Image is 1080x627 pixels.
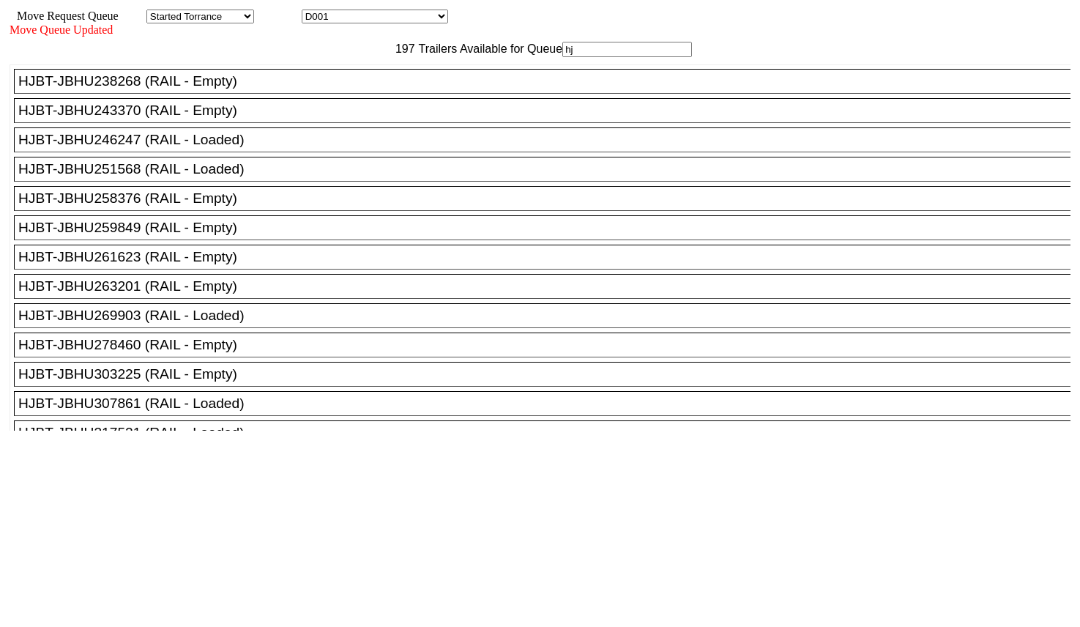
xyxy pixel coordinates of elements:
[18,73,1079,89] div: HJBT-JBHU238268 (RAIL - Empty)
[388,42,415,55] span: 197
[18,220,1079,236] div: HJBT-JBHU259849 (RAIL - Empty)
[18,190,1079,207] div: HJBT-JBHU258376 (RAIL - Empty)
[10,10,119,22] span: Move Request Queue
[18,425,1079,441] div: HJBT-JBHU317521 (RAIL - Loaded)
[415,42,563,55] span: Trailers Available for Queue
[18,132,1079,148] div: HJBT-JBHU246247 (RAIL - Loaded)
[18,396,1079,412] div: HJBT-JBHU307861 (RAIL - Loaded)
[18,278,1079,294] div: HJBT-JBHU263201 (RAIL - Empty)
[18,103,1079,119] div: HJBT-JBHU243370 (RAIL - Empty)
[18,308,1079,324] div: HJBT-JBHU269903 (RAIL - Loaded)
[18,366,1079,382] div: HJBT-JBHU303225 (RAIL - Empty)
[18,161,1079,177] div: HJBT-JBHU251568 (RAIL - Loaded)
[121,10,144,22] span: Area
[18,249,1079,265] div: HJBT-JBHU261623 (RAIL - Empty)
[257,10,299,22] span: Location
[10,23,113,36] span: Move Queue Updated
[18,337,1079,353] div: HJBT-JBHU278460 (RAIL - Empty)
[562,42,692,57] input: Filter Available Trailers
